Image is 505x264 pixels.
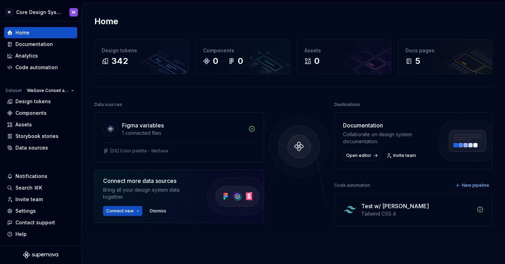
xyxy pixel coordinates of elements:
[122,130,244,137] div: 1 connected files
[405,47,485,54] div: Docs pages
[4,217,77,228] button: Contact support
[15,29,29,36] div: Home
[103,186,194,200] div: Bring all your design system data together.
[415,55,420,67] div: 5
[150,208,166,214] span: Dismiss
[15,110,47,117] div: Components
[15,64,58,71] div: Code automation
[238,55,243,67] div: 0
[314,55,319,67] div: 0
[4,171,77,182] button: Notifications
[346,153,371,158] span: Open editor
[103,206,142,216] button: Connect new
[4,107,77,119] a: Components
[103,177,194,185] div: Connect more data sources
[361,210,472,217] div: Tailwind CSS 4
[304,47,384,54] div: Assets
[4,119,77,130] a: Assets
[122,121,164,130] div: Figma variables
[15,173,47,180] div: Notifications
[15,41,53,48] div: Documentation
[297,40,391,74] a: Assets0
[72,9,75,15] div: M
[147,206,169,216] button: Dismiss
[1,5,80,20] button: WCore Design SystemM
[106,208,134,214] span: Connect new
[203,47,283,54] div: Components
[94,40,189,74] a: Design tokens342
[15,52,38,59] div: Analytics
[343,131,432,145] div: Collaborate on design system documentation.
[398,40,492,74] a: Docs pages5
[361,202,429,210] div: Test w/ [PERSON_NAME]
[15,219,55,226] div: Contact support
[15,144,48,151] div: Data sources
[4,131,77,142] a: Storybook stories
[462,183,489,188] span: New pipeline
[15,231,27,238] div: Help
[4,27,77,38] a: Home
[94,16,118,27] h2: Home
[15,121,32,128] div: Assets
[334,180,370,190] div: Code automation
[94,112,264,163] a: Figma variables1 connected files[DS] Color palette - WeSave
[6,88,22,93] div: Dataset
[196,40,290,74] a: Components00
[110,148,168,154] div: [DS] Color palette - WeSave
[23,251,58,258] svg: Supernova Logo
[4,39,77,50] a: Documentation
[334,100,360,110] div: Destinations
[15,207,36,214] div: Settings
[4,182,77,193] button: Search ⌘K
[15,184,42,191] div: Search ⌘K
[4,50,77,61] a: Analytics
[393,153,416,158] span: Invite team
[15,133,59,140] div: Storybook stories
[213,55,218,67] div: 0
[5,8,13,16] div: W
[15,196,43,203] div: Invite team
[24,86,77,95] button: WeSave Conseil aaa
[4,62,77,73] a: Code automation
[4,229,77,240] button: Help
[94,100,122,110] div: Data sources
[15,98,51,105] div: Design tokens
[343,151,380,160] a: Open editor
[4,96,77,107] a: Design tokens
[16,9,61,16] div: Core Design System
[27,88,68,93] span: WeSave Conseil aaa
[112,55,128,67] div: 342
[384,151,419,160] a: Invite team
[4,194,77,205] a: Invite team
[102,47,181,54] div: Design tokens
[4,205,77,217] a: Settings
[4,142,77,153] a: Data sources
[343,121,432,130] div: Documentation
[453,180,492,190] button: New pipeline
